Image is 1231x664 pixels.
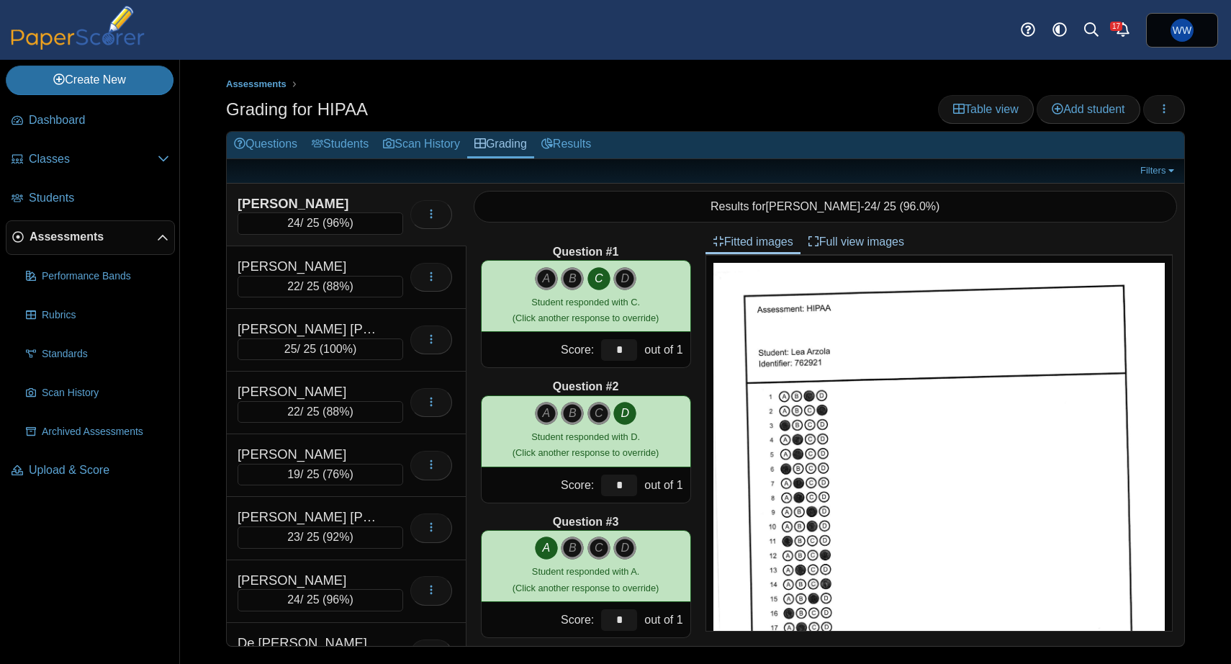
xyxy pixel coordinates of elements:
[6,104,175,138] a: Dashboard
[42,308,169,323] span: Rubrics
[222,76,290,94] a: Assessments
[238,382,382,401] div: [PERSON_NAME]
[238,589,403,611] div: / 25 ( )
[553,379,619,395] b: Question #2
[29,190,169,206] span: Students
[641,467,690,503] div: out of 1
[513,297,659,323] small: (Click another response to override)
[705,230,801,254] a: Fitted images
[326,280,349,292] span: 88%
[6,6,150,50] img: PaperScorer
[238,445,382,464] div: [PERSON_NAME]
[6,40,150,52] a: PaperScorer
[287,593,300,606] span: 24
[226,78,287,89] span: Assessments
[238,401,403,423] div: / 25 ( )
[238,194,382,213] div: [PERSON_NAME]
[376,132,467,158] a: Scan History
[903,200,936,212] span: 96.0%
[326,217,349,229] span: 96%
[1107,14,1139,46] a: Alerts
[535,402,558,425] i: A
[42,386,169,400] span: Scan History
[482,602,598,637] div: Score:
[238,320,382,338] div: [PERSON_NAME] [PERSON_NAME]
[326,593,349,606] span: 96%
[42,269,169,284] span: Performance Bands
[238,508,382,526] div: [PERSON_NAME] [PERSON_NAME]
[1137,163,1181,178] a: Filters
[535,267,558,290] i: A
[238,338,403,360] div: / 25 ( )
[613,537,636,560] i: D
[938,95,1034,124] a: Table view
[20,337,175,372] a: Standards
[326,405,349,418] span: 88%
[20,298,175,333] a: Rubrics
[1052,103,1124,115] span: Add student
[238,257,382,276] div: [PERSON_NAME]
[801,230,911,254] a: Full view images
[953,103,1019,115] span: Table view
[531,431,640,442] span: Student responded with D.
[535,537,558,560] i: A
[6,181,175,216] a: Students
[305,132,376,158] a: Students
[326,468,349,480] span: 76%
[20,415,175,449] a: Archived Assessments
[287,217,300,229] span: 24
[1171,19,1194,42] span: William Whitney
[613,402,636,425] i: D
[561,267,584,290] i: B
[238,571,382,590] div: [PERSON_NAME]
[6,66,173,94] a: Create New
[30,229,157,245] span: Assessments
[287,468,300,480] span: 19
[641,332,690,367] div: out of 1
[29,151,158,167] span: Classes
[474,191,1178,223] div: Results for - / 25 ( )
[532,566,639,577] span: Student responded with A.
[326,531,349,543] span: 92%
[20,259,175,294] a: Performance Bands
[1173,25,1191,35] span: William Whitney
[561,537,584,560] i: B
[513,566,659,593] small: (Click another response to override)
[287,280,300,292] span: 22
[42,425,169,439] span: Archived Assessments
[6,220,175,255] a: Assessments
[553,514,619,530] b: Question #3
[587,537,610,560] i: C
[641,602,690,637] div: out of 1
[238,276,403,297] div: / 25 ( )
[561,402,584,425] i: B
[534,132,598,158] a: Results
[6,454,175,488] a: Upload & Score
[227,132,305,158] a: Questions
[531,297,640,308] span: Student responded with C.
[482,332,598,367] div: Score:
[238,464,403,485] div: / 25 ( )
[482,467,598,503] div: Score:
[766,200,861,212] span: [PERSON_NAME]
[287,405,300,418] span: 22
[613,267,636,290] i: D
[513,431,659,458] small: (Click another response to override)
[323,343,353,355] span: 100%
[238,212,403,234] div: / 25 ( )
[238,634,382,652] div: De [PERSON_NAME]
[287,531,300,543] span: 23
[238,526,403,548] div: / 25 ( )
[29,112,169,128] span: Dashboard
[1037,95,1140,124] a: Add student
[284,343,297,355] span: 25
[226,97,368,122] h1: Grading for HIPAA
[467,132,534,158] a: Grading
[20,376,175,410] a: Scan History
[553,244,619,260] b: Question #1
[1146,13,1218,48] a: William Whitney
[587,402,610,425] i: C
[29,462,169,478] span: Upload & Score
[42,347,169,362] span: Standards
[864,200,877,212] span: 24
